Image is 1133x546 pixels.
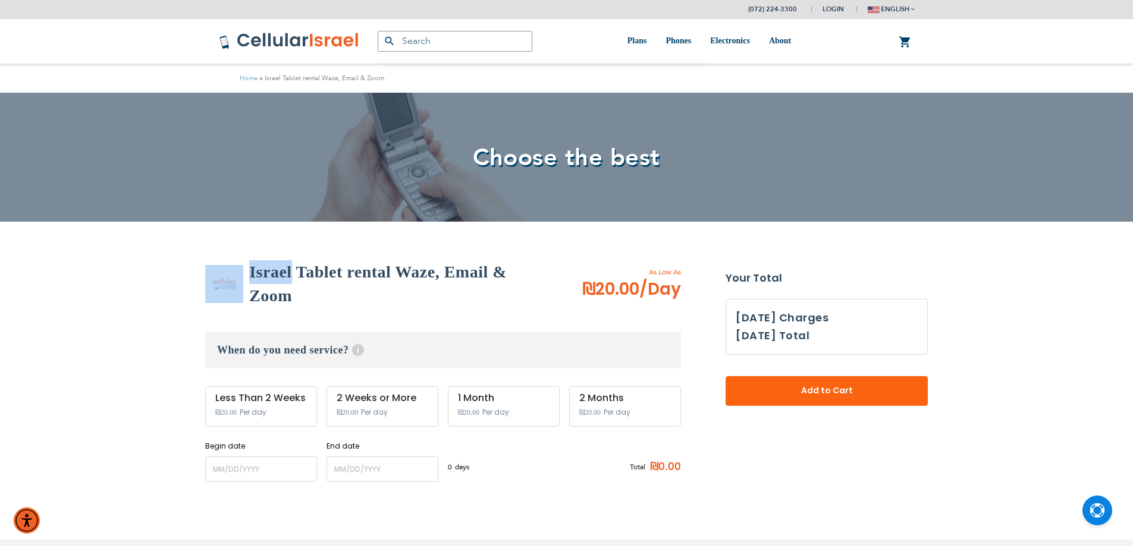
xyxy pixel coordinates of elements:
a: (072) 224-3300 [748,5,797,14]
span: Total [630,462,645,472]
h3: When do you need service? [205,332,681,368]
li: Israel Tablet rental Waze, Email & Zoom [258,72,384,84]
div: 1 Month [458,393,550,403]
h2: Israel Tablet rental Waze, Email & Zoom [249,260,550,308]
span: Plans [627,36,647,45]
span: /Day [639,277,681,301]
a: Home [240,74,258,83]
span: Add to Cart [765,384,889,397]
a: About [769,19,791,64]
div: 2 Months [579,393,671,403]
span: ₪20.00 [215,408,237,416]
h3: [DATE] Charges [736,309,918,327]
span: ₪20.00 [458,408,479,416]
a: Phones [666,19,691,64]
span: Help [352,344,364,356]
div: 2 Weeks or More [337,393,428,403]
div: Less Than 2 Weeks [215,393,307,403]
label: End date [327,441,438,452]
span: 0 [448,462,455,472]
span: Choose the best [473,141,660,174]
span: Per day [361,407,388,418]
h3: [DATE] Total [736,327,809,345]
span: ₪20.00 [579,408,601,416]
a: Electronics [710,19,750,64]
span: As Low As [550,267,681,277]
a: Plans [627,19,647,64]
span: Per day [240,407,266,418]
span: ₪20.00 [337,408,358,416]
label: Begin date [205,441,317,452]
button: english [868,1,915,18]
span: Login [823,5,844,14]
input: Search [378,31,532,52]
span: Phones [666,36,691,45]
img: english [868,7,880,13]
button: Add to Cart [726,376,928,406]
span: ₪20.00 [582,277,681,301]
strong: Your Total [726,269,928,287]
span: Per day [604,407,630,418]
span: days [455,462,469,472]
input: MM/DD/YYYY [205,456,317,482]
span: Electronics [710,36,750,45]
span: About [769,36,791,45]
img: Israel Tablet rental Waze, Email & Zoom [205,265,243,303]
span: Per day [482,407,509,418]
img: Cellular Israel Logo [219,32,360,50]
span: ₪0.00 [645,458,681,476]
input: MM/DD/YYYY [327,456,438,482]
div: Accessibility Menu [14,507,40,534]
